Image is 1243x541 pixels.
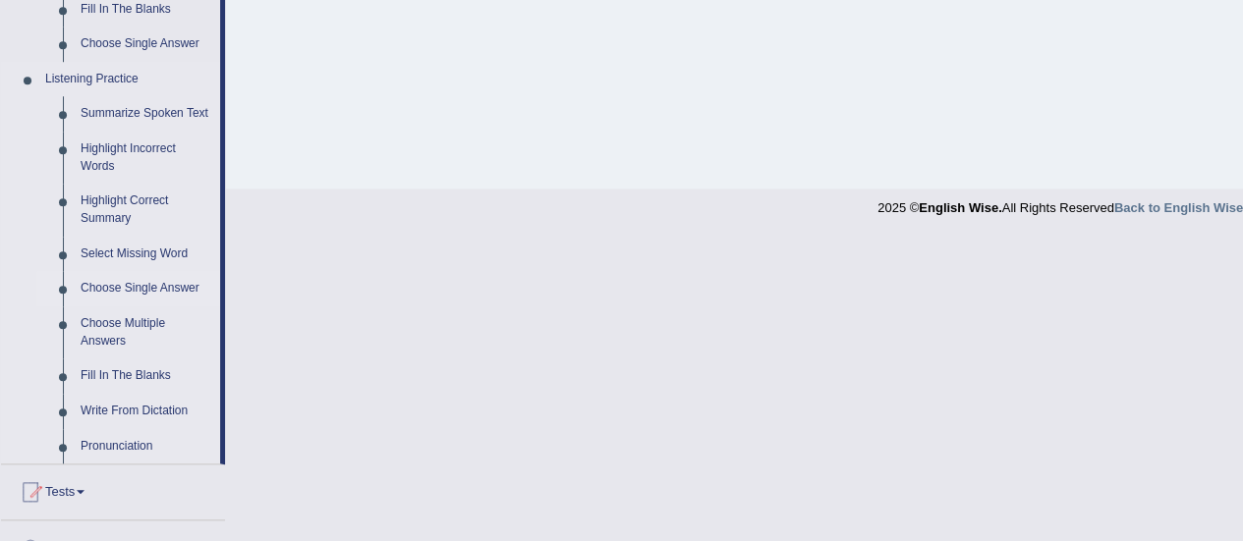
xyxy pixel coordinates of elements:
a: Choose Single Answer [72,271,220,306]
a: Choose Multiple Answers [72,306,220,358]
a: Highlight Incorrect Words [72,132,220,184]
a: Summarize Spoken Text [72,96,220,132]
a: Pronunciation [72,429,220,464]
a: Tests [1,464,225,514]
a: Back to English Wise [1114,200,1243,215]
a: Listening Practice [36,62,220,97]
a: Write From Dictation [72,394,220,429]
a: Fill In The Blanks [72,358,220,394]
strong: English Wise. [919,200,1001,215]
div: 2025 © All Rights Reserved [877,189,1243,217]
a: Select Missing Word [72,237,220,272]
a: Highlight Correct Summary [72,184,220,236]
a: Choose Single Answer [72,27,220,62]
